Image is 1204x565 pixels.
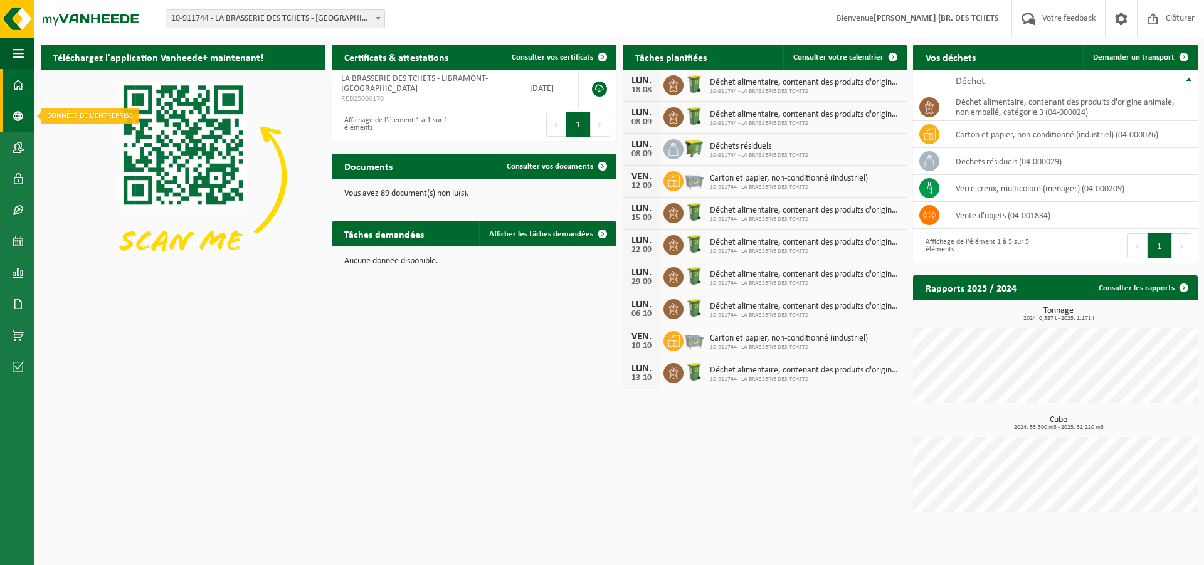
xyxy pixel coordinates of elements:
[710,248,901,255] span: 10-911744 - LA BRASSERIE DES TCHETS
[629,182,654,191] div: 12-09
[793,53,884,61] span: Consulter votre calendrier
[913,45,988,69] h2: Vos déchets
[956,77,985,87] span: Déchet
[41,70,325,283] img: Download de VHEPlus App
[919,425,1198,431] span: 2024: 53,300 m3 - 2025: 31,220 m3
[710,334,868,344] span: Carton et papier, non-conditionné (industriel)
[710,152,808,159] span: 10-911744 - LA BRASSERIE DES TCHETS
[710,120,901,127] span: 10-911744 - LA BRASSERIE DES TCHETS
[710,366,901,376] span: Déchet alimentaire, contenant des produits d'origine animale, non emballé, catég...
[710,270,901,280] span: Déchet alimentaire, contenant des produits d'origine animale, non emballé, catég...
[946,202,1198,229] td: vente d'objets (04-001834)
[629,374,654,383] div: 13-10
[710,88,901,95] span: 10-911744 - LA BRASSERIE DES TCHETS
[629,150,654,159] div: 08-09
[629,278,654,287] div: 29-09
[710,174,868,184] span: Carton et papier, non-conditionné (industriel)
[710,302,901,312] span: Déchet alimentaire, contenant des produits d'origine animale, non emballé, catég...
[629,332,654,342] div: VEN.
[489,230,593,238] span: Afficher les tâches demandées
[629,172,654,182] div: VEN.
[629,364,654,374] div: LUN.
[684,297,705,319] img: WB-0240-HPE-GN-50
[710,238,901,248] span: Déchet alimentaire, contenant des produits d'origine animale, non emballé, catég...
[166,9,385,28] span: 10-911744 - LA BRASSERIE DES TCHETS - LIBRAMONT-CHEVIGNY
[344,189,604,198] p: Vous avez 89 document(s) non lu(s).
[684,169,705,191] img: WB-2500-GAL-GY-01
[338,110,468,138] div: Affichage de l'élément 1 à 1 sur 1 éléments
[512,53,593,61] span: Consulter vos certificats
[1148,233,1172,258] button: 1
[497,154,615,179] a: Consulter vos documents
[629,236,654,246] div: LUN.
[566,112,591,137] button: 1
[919,307,1198,322] h3: Tonnage
[710,184,868,191] span: 10-911744 - LA BRASSERIE DES TCHETS
[332,45,461,69] h2: Certificats & attestations
[332,154,405,178] h2: Documents
[629,108,654,118] div: LUN.
[591,112,610,137] button: Next
[684,265,705,287] img: WB-0240-HPE-GN-50
[946,148,1198,175] td: déchets résiduels (04-000029)
[874,14,999,23] strong: [PERSON_NAME] (BR. DES TCHETS
[629,204,654,214] div: LUN.
[710,142,808,152] span: Déchets résiduels
[520,70,579,107] td: [DATE]
[919,315,1198,322] span: 2024: 0,587 t - 2025: 1,171 t
[684,73,705,95] img: WB-0240-HPE-GN-50
[479,221,615,246] a: Afficher les tâches demandées
[684,329,705,351] img: WB-2500-GAL-GY-01
[629,214,654,223] div: 15-09
[629,342,654,351] div: 10-10
[710,216,901,223] span: 10-911744 - LA BRASSERIE DES TCHETS
[684,105,705,127] img: WB-0240-HPE-GN-50
[546,112,566,137] button: Previous
[629,76,654,86] div: LUN.
[710,376,901,383] span: 10-911744 - LA BRASSERIE DES TCHETS
[684,361,705,383] img: WB-0240-HPE-GN-50
[341,94,511,104] span: RED25006170
[946,93,1198,121] td: déchet alimentaire, contenant des produits d'origine animale, non emballé, catégorie 3 (04-000024)
[684,137,705,159] img: WB-1100-HPE-GN-50
[332,221,436,246] h2: Tâches demandées
[710,110,901,120] span: Déchet alimentaire, contenant des produits d'origine animale, non emballé, catég...
[502,45,615,70] a: Consulter vos certificats
[913,275,1029,300] h2: Rapports 2025 / 2024
[710,78,901,88] span: Déchet alimentaire, contenant des produits d'origine animale, non emballé, catég...
[41,45,276,69] h2: Téléchargez l'application Vanheede+ maintenant!
[341,74,488,93] span: LA BRASSERIE DES TCHETS - LIBRAMONT-[GEOGRAPHIC_DATA]
[710,344,868,351] span: 10-911744 - LA BRASSERIE DES TCHETS
[919,416,1198,431] h3: Cube
[1172,233,1191,258] button: Next
[629,300,654,310] div: LUN.
[344,257,604,266] p: Aucune donnée disponible.
[1127,233,1148,258] button: Previous
[629,310,654,319] div: 06-10
[684,201,705,223] img: WB-0240-HPE-GN-50
[623,45,719,69] h2: Tâches planifiées
[710,206,901,216] span: Déchet alimentaire, contenant des produits d'origine animale, non emballé, catég...
[783,45,906,70] a: Consulter votre calendrier
[507,162,593,171] span: Consulter vos documents
[629,140,654,150] div: LUN.
[710,312,901,319] span: 10-911744 - LA BRASSERIE DES TCHETS
[919,232,1049,260] div: Affichage de l'élément 1 à 5 sur 5 éléments
[946,121,1198,148] td: carton et papier, non-conditionné (industriel) (04-000026)
[1083,45,1196,70] a: Demander un transport
[1093,53,1175,61] span: Demander un transport
[629,86,654,95] div: 18-08
[166,10,384,28] span: 10-911744 - LA BRASSERIE DES TCHETS - LIBRAMONT-CHEVIGNY
[710,280,901,287] span: 10-911744 - LA BRASSERIE DES TCHETS
[629,246,654,255] div: 22-09
[629,268,654,278] div: LUN.
[684,233,705,255] img: WB-0240-HPE-GN-50
[1089,275,1196,300] a: Consulter les rapports
[629,118,654,127] div: 08-09
[946,175,1198,202] td: verre creux, multicolore (ménager) (04-000209)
